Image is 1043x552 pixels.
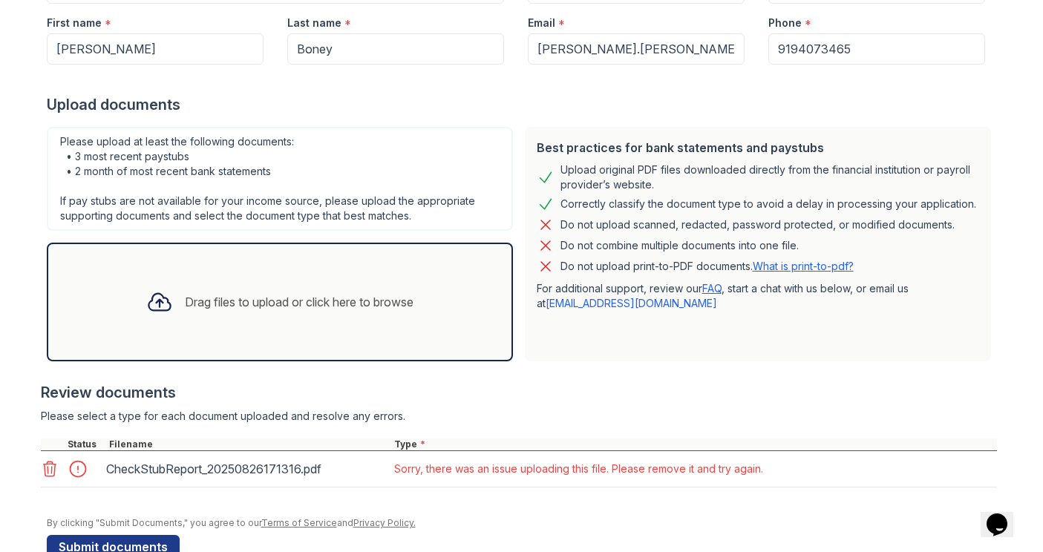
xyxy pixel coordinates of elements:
[981,493,1028,537] iframe: chat widget
[537,139,979,157] div: Best practices for bank statements and paystubs
[394,461,763,476] div: Sorry, there was an issue uploading this file. Please remove it and try again.
[287,16,341,30] label: Last name
[353,517,416,528] a: Privacy Policy.
[47,517,997,529] div: By clicking "Submit Documents," you agree to our and
[185,293,413,311] div: Drag files to upload or click here to browse
[47,16,102,30] label: First name
[41,409,997,424] div: Please select a type for each document uploaded and resolve any errors.
[47,94,997,115] div: Upload documents
[65,438,106,450] div: Status
[391,438,997,450] div: Type
[261,517,337,528] a: Terms of Service
[47,127,513,231] div: Please upload at least the following documents: • 3 most recent paystubs • 2 month of most recent...
[560,216,955,234] div: Do not upload scanned, redacted, password protected, or modified documents.
[528,16,555,30] label: Email
[106,457,385,481] div: CheckStubReport_20250826171316.pdf
[702,282,722,295] a: FAQ
[560,195,976,213] div: Correctly classify the document type to avoid a delay in processing your application.
[41,382,997,403] div: Review documents
[537,281,979,311] p: For additional support, review our , start a chat with us below, or email us at
[560,162,979,192] div: Upload original PDF files downloaded directly from the financial institution or payroll provider’...
[560,237,799,254] div: Do not combine multiple documents into one file.
[560,259,854,274] p: Do not upload print-to-PDF documents.
[753,260,854,272] a: What is print-to-pdf?
[106,438,391,450] div: Filename
[768,16,802,30] label: Phone
[546,297,717,309] a: [EMAIL_ADDRESS][DOMAIN_NAME]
